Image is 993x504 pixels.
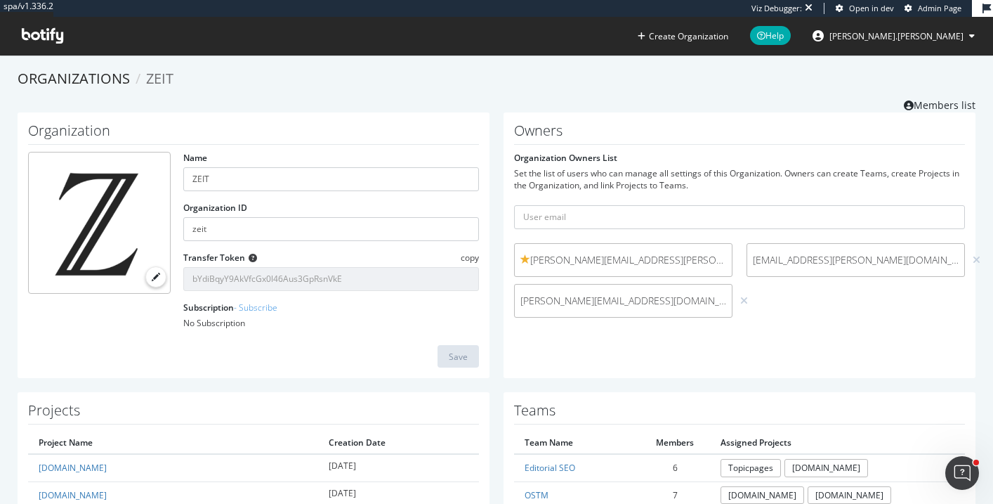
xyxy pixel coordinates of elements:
th: Project Name [28,432,318,454]
span: Admin Page [918,3,961,13]
label: Organization ID [183,202,247,214]
span: ZEIT [146,69,173,88]
span: emma.destexhe [829,30,964,42]
span: [EMAIL_ADDRESS][PERSON_NAME][DOMAIN_NAME] [753,253,959,267]
div: Save [449,351,468,363]
th: Team Name [514,432,640,454]
a: Members list [904,95,975,112]
td: [DATE] [318,454,479,482]
span: [PERSON_NAME][EMAIL_ADDRESS][DOMAIN_NAME] [520,294,726,308]
a: Editorial SEO [525,462,575,474]
div: Set the list of users who can manage all settings of this Organization. Owners can create Teams, ... [514,167,965,191]
td: 6 [640,454,710,482]
div: No Subscription [183,317,479,329]
a: Open in dev [836,3,894,14]
a: Topicpages [721,459,781,477]
input: User email [514,205,965,229]
button: Create Organization [637,30,729,43]
span: Open in dev [849,3,894,13]
label: Organization Owners List [514,152,617,164]
a: [DOMAIN_NAME] [784,459,868,477]
span: copy [461,252,479,264]
a: [DOMAIN_NAME] [39,462,107,474]
th: Members [640,432,710,454]
input: name [183,167,479,191]
a: Organizations [18,69,130,88]
th: Assigned Projects [710,432,965,454]
iframe: Intercom live chat [945,456,979,490]
div: Viz Debugger: [751,3,802,14]
a: Admin Page [905,3,961,14]
input: Organization ID [183,217,479,241]
label: Transfer Token [183,252,245,264]
h1: Owners [514,123,965,145]
th: Creation Date [318,432,479,454]
button: [PERSON_NAME].[PERSON_NAME] [801,25,986,47]
button: Save [438,345,479,368]
a: OSTM [525,489,548,501]
h1: Organization [28,123,479,145]
span: Help [750,26,791,45]
span: [PERSON_NAME][EMAIL_ADDRESS][PERSON_NAME][DOMAIN_NAME] [520,253,726,267]
h1: Teams [514,403,965,425]
h1: Projects [28,403,479,425]
label: Name [183,152,207,164]
label: Subscription [183,302,277,314]
a: [DOMAIN_NAME] [39,489,107,501]
a: [DOMAIN_NAME] [808,486,891,504]
ol: breadcrumbs [18,69,975,89]
a: [DOMAIN_NAME] [721,486,804,504]
a: - Subscribe [234,302,277,314]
